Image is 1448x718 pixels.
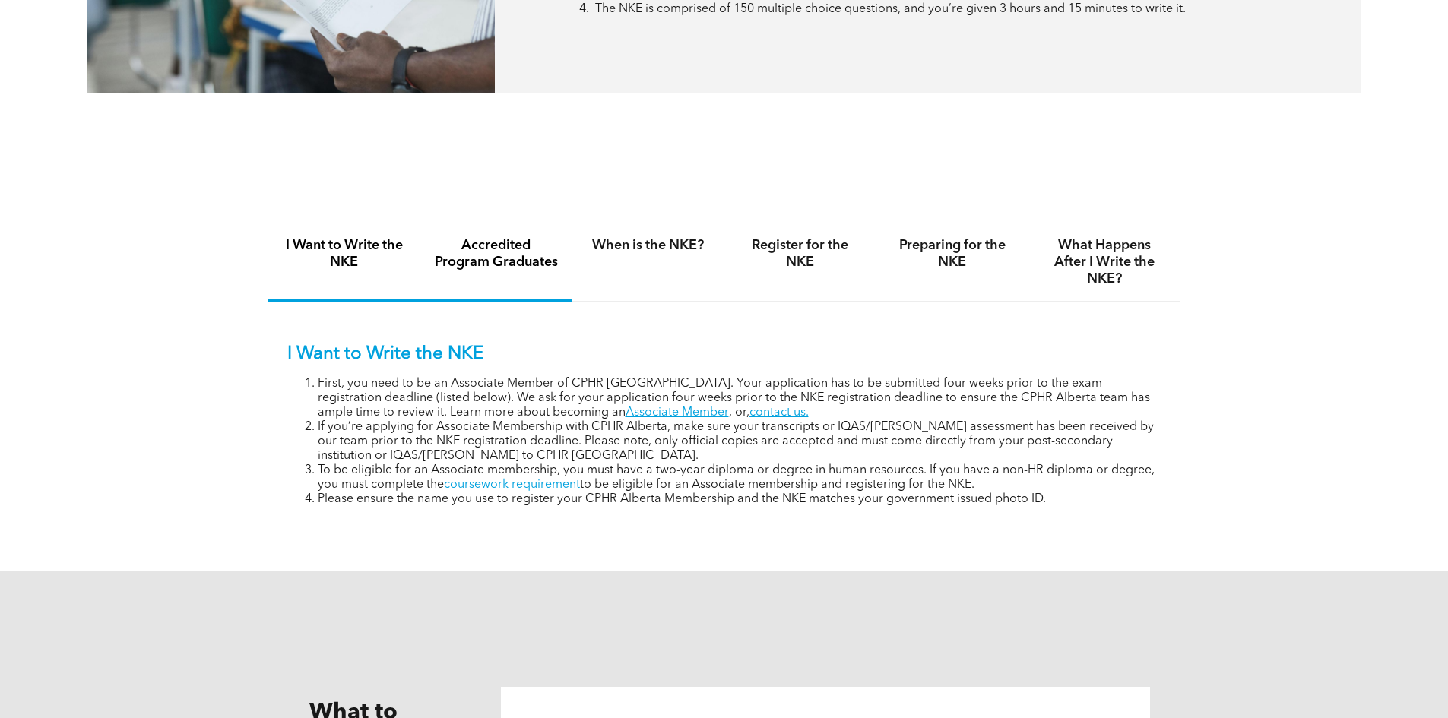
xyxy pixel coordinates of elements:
a: contact us. [749,406,809,419]
li: If you’re applying for Associate Membership with CPHR Alberta, make sure your transcripts or IQAS... [318,420,1161,463]
h4: Register for the NKE [738,237,863,270]
h4: Preparing for the NKE [890,237,1015,270]
p: I Want to Write the NKE [287,343,1161,365]
h4: I Want to Write the NKE [282,237,407,270]
h4: What Happens After I Write the NKE? [1042,237,1167,287]
li: To be eligible for an Associate membership, you must have a two-year diploma or degree in human r... [318,463,1161,492]
span: The NKE is comprised of 150 multiple choice questions, and you’re given 3 hours and 15 minutes to... [595,3,1186,15]
a: coursework requirement [444,479,580,491]
h4: When is the NKE? [586,237,711,254]
li: First, you need to be an Associate Member of CPHR [GEOGRAPHIC_DATA]. Your application has to be s... [318,377,1161,420]
h4: Accredited Program Graduates [434,237,559,270]
a: Associate Member [626,406,729,419]
li: Please ensure the name you use to register your CPHR Alberta Membership and the NKE matches your ... [318,492,1161,507]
